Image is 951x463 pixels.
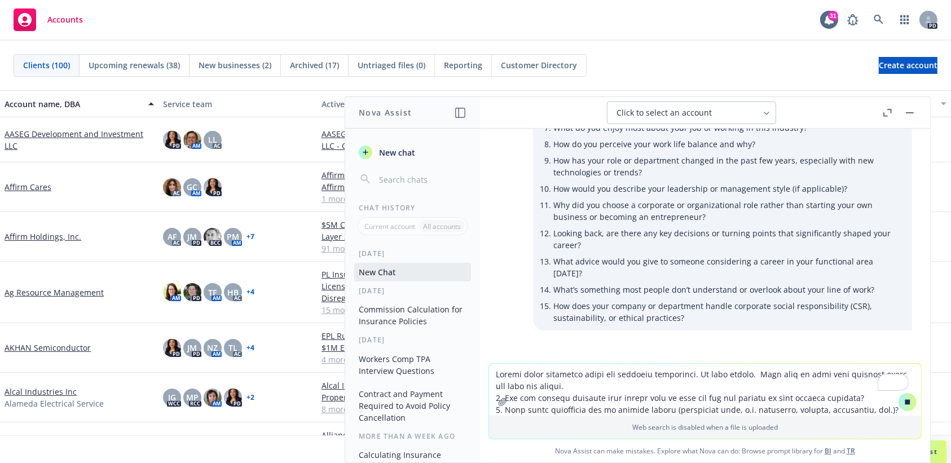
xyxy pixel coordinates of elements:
span: Customer Directory [501,59,577,71]
a: Affirm Cares - Commercial Umbrella [322,169,471,181]
span: Create account [879,55,937,76]
img: photo [163,339,181,357]
li: What advice would you give to someone considering a career in your functional area [DATE]? [553,253,901,281]
img: photo [204,389,222,407]
a: Alcal Industries Inc [5,386,77,398]
button: Click to select an account [607,102,776,124]
li: Looking back, are there any key decisions or turning points that significantly shaped your career? [553,225,901,253]
button: Closest renewal date [634,90,792,117]
button: New Chat [354,263,471,281]
a: Accounts [9,4,87,36]
button: Contract and Payment Required to Avoid Policy Cancellation [354,385,471,427]
span: Upcoming renewals (38) [89,59,180,71]
a: 1 more [322,193,471,205]
a: Report a Bug [842,8,864,31]
li: Why did you choose a corporate or organizational role rather than starting your own business or b... [553,197,901,225]
img: photo [183,283,201,301]
a: Alcal Industries Inc - Crime [322,380,471,391]
div: Active policies [322,98,471,110]
img: photo [183,131,201,149]
span: Untriaged files (0) [358,59,425,71]
p: All accounts [423,222,461,231]
a: Layer 3 $5M xs $15M EPL [322,231,471,242]
img: photo [163,131,181,149]
h1: Nova Assist [359,107,412,118]
span: Clients (100) [23,59,70,71]
a: AASEG Development and Investment LLC - Commercial Package [322,128,471,152]
a: + 7 [246,233,254,240]
a: Switch app [893,8,916,31]
div: Account name, DBA [5,98,142,110]
div: Service team [163,98,312,110]
span: GC [187,181,198,193]
span: Archived (17) [290,59,339,71]
button: New chat [354,142,471,162]
a: Search [868,8,890,31]
a: 8 more [322,403,471,415]
p: Current account [364,222,415,231]
span: Accounts [47,15,83,24]
a: AKHAN Semiconductor [5,342,91,354]
span: PM [227,231,239,242]
span: MP [186,391,199,403]
p: Web search is disabled when a file is uploaded [496,422,914,432]
span: New chat [377,147,415,158]
a: Affirm Holdings, Inc. [5,231,81,242]
a: Affirm Cares [5,181,51,193]
span: TL [228,342,237,354]
a: Alliance for Safety and Justice - Excess Liability [322,429,471,453]
a: + 4 [246,345,254,351]
span: NZ [208,342,218,354]
span: JM [188,342,197,354]
button: Active policies [317,90,475,117]
a: Affirm Cares - Commercial Package [322,181,471,193]
div: More than a week ago [345,431,480,441]
img: photo [224,389,242,407]
a: 15 more [322,304,471,316]
span: JM [188,231,197,242]
div: 31 [828,11,838,21]
span: Reporting [444,59,482,71]
img: photo [204,178,222,196]
li: How would you describe your leadership or management style (if applicable)? [553,180,901,197]
span: JG [168,391,176,403]
span: TF [209,286,217,298]
button: Total premiums [475,90,634,117]
button: Service team [158,90,317,117]
span: Alameda Electrical Service [5,398,104,409]
a: BI [825,446,831,456]
span: HB [227,286,239,298]
a: + 2 [246,394,254,401]
span: Nova Assist can make mistakes. Explore what Nova can do: Browse prompt library for and [485,439,926,462]
span: LL [208,134,217,145]
a: TR [847,446,855,456]
li: How do you perceive your work life balance and why? [553,136,901,152]
a: License bond | Duplicate Entry Disregard [322,280,471,304]
li: How has your role or department changed in the past few years, especially with new technologies o... [553,152,901,180]
div: [DATE] [345,335,480,345]
a: $5M Canada D&O [322,219,471,231]
button: Commission Calculation for Insurance Policies [354,300,471,330]
a: AASEG Development and Investment LLC [5,128,154,152]
div: Chat History [345,203,480,213]
img: photo [163,178,181,196]
li: What’s something most people don’t understand or overlook about your line of work? [553,281,901,298]
a: Property [322,391,471,403]
a: EPL Runoff [322,330,471,342]
span: New businesses (2) [199,59,271,71]
img: photo [163,283,181,301]
a: 4 more [322,354,471,365]
span: AF [168,231,177,242]
a: 91 more [322,242,471,254]
a: Ag Resource Management [5,286,104,298]
input: Search chats [377,171,466,187]
button: Follow up date [792,90,951,117]
li: How does your company or department handle corporate social responsibility (CSR), sustainability,... [553,298,901,326]
a: Create account [879,57,937,74]
div: [DATE] [345,249,480,258]
div: [DATE] [345,286,480,296]
textarea: To enrich screen reader interactions, please activate Accessibility in Grammarly extension settings [489,364,921,416]
a: + 4 [246,289,254,296]
a: $1M Excess $10M Side A [322,342,471,354]
button: Workers Comp TPA Interview Questions [354,350,471,380]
